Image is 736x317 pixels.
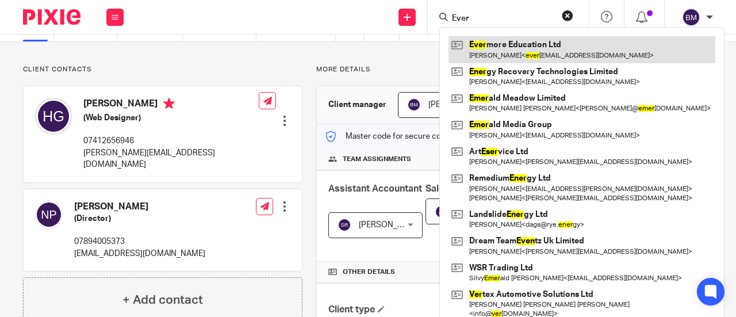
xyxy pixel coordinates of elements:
h4: + Add contact [122,291,203,309]
p: Master code for secure communications and files [325,131,524,142]
button: Clear [562,10,573,21]
p: [EMAIL_ADDRESS][DOMAIN_NAME] [74,248,205,259]
h3: Client manager [328,99,386,110]
p: More details [316,65,713,74]
p: Client contacts [23,65,302,74]
h4: [PERSON_NAME] [74,201,205,213]
span: Assistant Accountant [328,184,422,193]
img: Pixie [23,9,80,25]
span: Sales Person [425,184,482,193]
span: [PERSON_NAME] [359,221,422,229]
h4: Client type [328,304,515,316]
img: svg%3E [35,98,72,135]
i: Primary [163,98,175,109]
h5: (Web Designer) [83,112,259,124]
h5: (Director) [74,213,205,224]
input: Search [451,14,554,24]
span: Team assignments [343,155,411,164]
img: svg%3E [338,218,351,232]
img: svg%3E [35,201,63,228]
h4: [PERSON_NAME] [83,98,259,112]
span: [PERSON_NAME] [428,101,492,109]
img: svg%3E [682,8,700,26]
p: 07894005373 [74,236,205,247]
img: svg%3E [407,98,421,112]
img: svg%3E [435,205,448,219]
p: [PERSON_NAME][EMAIL_ADDRESS][DOMAIN_NAME] [83,147,259,171]
p: 07412656946 [83,135,259,147]
span: Other details [343,268,395,277]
